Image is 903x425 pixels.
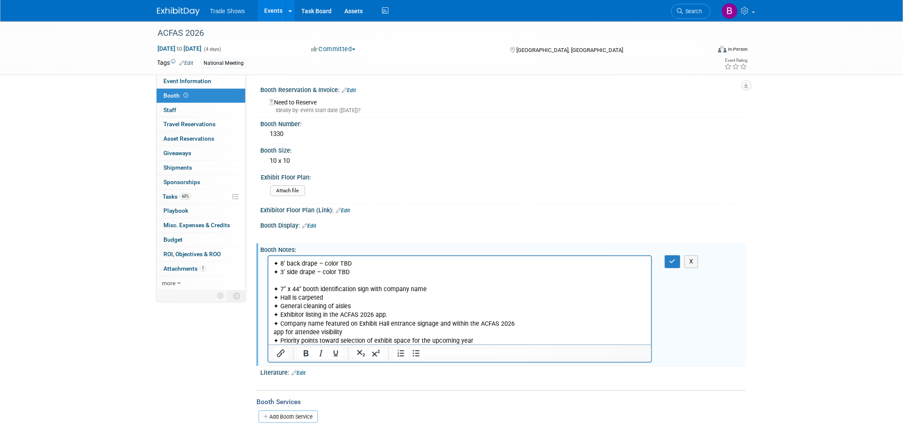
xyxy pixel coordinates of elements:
span: Staff [163,107,176,113]
span: Booth [163,92,190,99]
a: Edit [291,370,306,376]
span: Shipments [163,164,192,171]
span: Asset Reservations [163,135,214,142]
img: Becca Rensi [722,3,738,19]
p: ✦ 7” x 44” booth identification sign with company name ✦ Hall is carpeted ✦ General cleaning of a... [5,20,378,89]
span: Giveaways [163,150,191,156]
div: Exhibitor Floor Plan (Link): [260,204,746,215]
div: In-Person [728,46,748,52]
span: Playbook [163,207,188,214]
span: 1 [200,265,206,272]
div: Booth Notes: [260,243,746,254]
span: Travel Reservations [163,121,216,127]
span: 60% [180,193,191,199]
div: Literature: [260,366,746,377]
a: more [157,276,245,290]
a: Edit [336,208,350,214]
div: Booth Reservation & Invoice: [260,84,746,95]
a: Shipments [157,161,245,175]
td: Toggle Event Tabs [228,290,246,301]
a: Budget [157,233,245,247]
img: ExhibitDay [157,7,200,16]
div: 10 x 10 [267,154,740,168]
button: Numbered list [394,347,408,359]
div: Need to Reserve [267,96,740,114]
span: Tasks [163,193,191,200]
span: (4 days) [203,46,221,52]
button: Insert/edit link [274,347,288,359]
a: Tasks60% [157,190,245,204]
a: Add Booth Service [259,411,318,423]
div: National Meeting [201,59,246,68]
td: Tags [157,58,193,68]
a: Event Information [157,74,245,88]
div: Event Format [660,44,748,57]
button: Committed [308,45,359,54]
div: Exhibit Floor Plan: [261,171,742,182]
button: Superscript [369,347,383,359]
span: Budget [163,236,183,243]
div: Booth Display: [260,219,746,230]
a: Misc. Expenses & Credits [157,218,245,232]
img: Format-Inperson.png [718,46,727,52]
td: Personalize Event Tab Strip [213,290,228,301]
a: Attachments1 [157,262,245,276]
div: Booth Number: [260,118,746,128]
iframe: Rich Text Area [268,256,651,344]
a: Edit [342,87,356,93]
a: Travel Reservations [157,117,245,131]
div: Ideally by: event start date ([DATE])? [269,107,740,114]
span: Event Information [163,78,211,84]
a: Asset Reservations [157,132,245,146]
a: Edit [179,60,193,66]
div: Event Rating [725,58,748,63]
a: ROI, Objectives & ROO [157,247,245,261]
div: ACFAS 2026 [154,26,698,41]
button: Bold [299,347,313,359]
div: 1330 [267,127,740,141]
span: to [175,45,184,52]
button: Underline [329,347,343,359]
span: more [162,280,175,286]
span: Search [683,8,702,14]
a: Edit [302,223,316,229]
span: Misc. Expenses & Credits [163,222,230,228]
a: Booth [157,89,245,103]
div: Booth Services [256,397,746,407]
button: Italic [314,347,328,359]
a: Playbook [157,204,245,218]
span: [GEOGRAPHIC_DATA], [GEOGRAPHIC_DATA] [516,47,623,53]
div: Booth Size: [260,144,746,155]
span: Attachments [163,265,206,272]
button: Bullet list [409,347,423,359]
span: Sponsorships [163,179,200,185]
span: Trade Shows [210,8,245,14]
span: Booth not reserved yet [182,92,190,98]
a: Sponsorships [157,175,245,189]
body: Rich Text Area. Press ALT-0 for help. [5,3,379,89]
a: Staff [157,103,245,117]
a: Giveaways [157,146,245,160]
span: ROI, Objectives & ROO [163,251,221,257]
a: Search [671,4,711,19]
span: [DATE] [DATE] [157,45,202,52]
button: X [685,255,698,268]
button: Subscript [354,347,368,359]
p: ✦ 8’ back drape – color TBD ✦ 3’ side drape – color TBD [5,3,378,20]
